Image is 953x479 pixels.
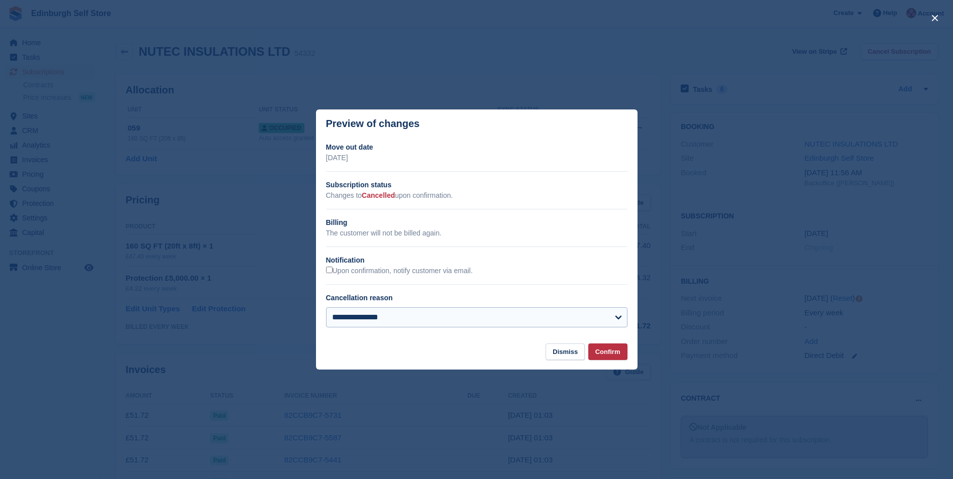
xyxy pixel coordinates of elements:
p: Changes to upon confirmation. [326,190,627,201]
span: Cancelled [362,191,395,199]
button: close [927,10,943,26]
input: Upon confirmation, notify customer via email. [326,267,333,273]
h2: Billing [326,217,627,228]
button: Dismiss [546,343,585,360]
h2: Subscription status [326,180,627,190]
button: Confirm [588,343,627,360]
label: Cancellation reason [326,294,393,302]
h2: Move out date [326,142,627,153]
label: Upon confirmation, notify customer via email. [326,267,473,276]
p: The customer will not be billed again. [326,228,627,238]
h2: Notification [326,255,627,266]
p: Preview of changes [326,118,420,130]
p: [DATE] [326,153,627,163]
